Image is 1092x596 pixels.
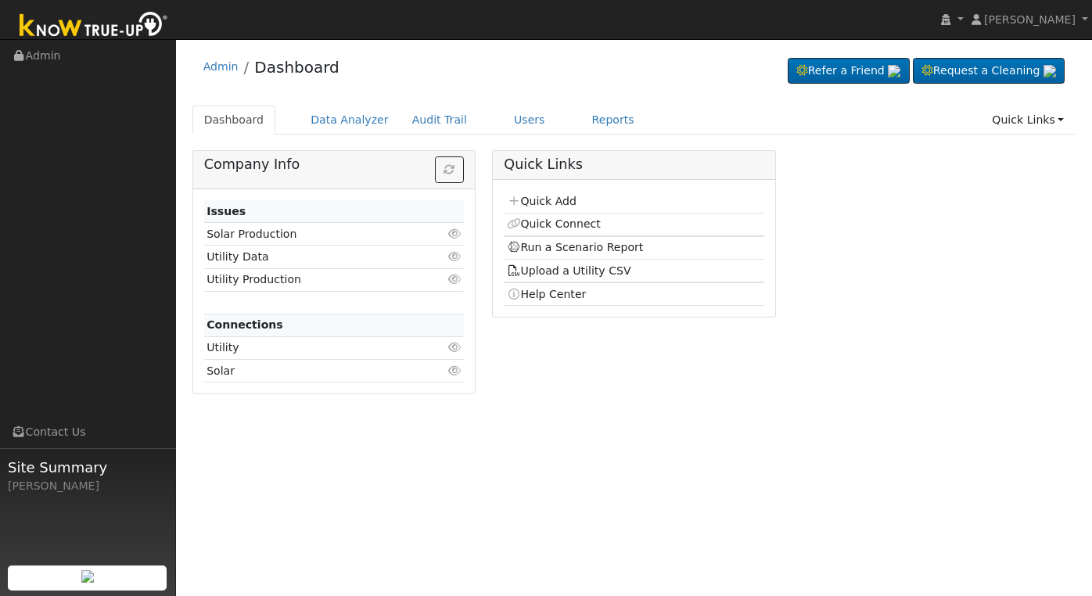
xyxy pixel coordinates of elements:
a: Quick Links [980,106,1076,135]
a: Dashboard [192,106,276,135]
i: Click to view [447,274,462,285]
a: Upload a Utility CSV [507,264,631,277]
td: Solar [204,360,422,382]
i: Click to view [447,342,462,353]
td: Utility Data [204,246,422,268]
a: Admin [203,60,239,73]
img: retrieve [888,65,900,77]
a: Help Center [507,288,587,300]
h5: Company Info [204,156,464,173]
span: [PERSON_NAME] [984,13,1076,26]
img: Know True-Up [12,9,176,44]
a: Quick Connect [507,217,601,230]
td: Solar Production [204,223,422,246]
td: Utility [204,336,422,359]
a: Reports [580,106,646,135]
i: Click to view [447,228,462,239]
a: Quick Add [507,195,577,207]
a: Audit Trail [401,106,479,135]
td: Utility Production [204,268,422,291]
a: Run a Scenario Report [507,241,644,253]
h5: Quick Links [504,156,763,173]
a: Users [502,106,557,135]
strong: Issues [207,205,246,217]
strong: Connections [207,318,283,331]
img: retrieve [81,570,94,583]
a: Request a Cleaning [913,58,1065,84]
a: Data Analyzer [299,106,401,135]
a: Refer a Friend [788,58,910,84]
span: Site Summary [8,457,167,478]
i: Click to view [447,251,462,262]
img: retrieve [1044,65,1056,77]
div: [PERSON_NAME] [8,478,167,494]
i: Click to view [447,365,462,376]
a: Dashboard [254,58,339,77]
